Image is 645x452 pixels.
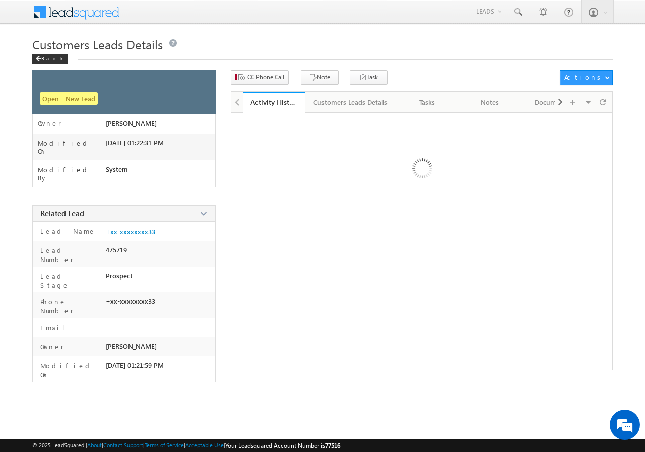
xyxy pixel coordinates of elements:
span: Open - New Lead [40,92,98,105]
span: System [106,165,128,173]
div: Documents [530,96,575,108]
label: Phone Number [38,297,101,315]
label: Lead Stage [38,272,101,290]
label: Modified By [38,166,106,182]
label: Owner [38,119,61,127]
span: +xx-xxxxxxxx33 [106,297,155,305]
a: Terms of Service [145,442,184,448]
span: Customers Leads Details [32,36,163,52]
span: Related Lead [40,208,84,218]
div: Activity History [250,97,298,107]
a: Activity History [243,92,305,113]
div: Back [32,54,68,64]
a: Tasks [397,92,459,113]
span: [DATE] 01:21:59 PM [106,361,164,369]
div: Customers Leads Details [313,96,388,108]
label: Lead Number [38,246,101,264]
a: Documents [522,92,584,113]
button: Note [301,70,339,85]
a: Contact Support [103,442,143,448]
span: [DATE] 01:22:31 PM [106,139,164,147]
button: Actions [560,70,613,85]
span: © 2025 LeadSquared | | | | | [32,441,340,450]
img: Loading ... [369,118,474,222]
span: 77516 [325,442,340,449]
a: Notes [459,92,522,113]
span: Prospect [106,272,133,280]
span: CC Phone Call [247,73,284,82]
button: Task [350,70,388,85]
div: Tasks [405,96,450,108]
span: 475719 [106,246,127,254]
label: Owner [38,342,64,351]
a: +xx-xxxxxxxx33 [106,228,155,236]
label: Modified On [38,361,101,379]
label: Lead Name [38,227,96,236]
a: About [87,442,102,448]
button: CC Phone Call [231,70,289,85]
div: Actions [564,73,604,82]
a: Acceptable Use [185,442,224,448]
div: Notes [467,96,512,108]
span: [PERSON_NAME] [106,119,157,127]
span: Your Leadsquared Account Number is [225,442,340,449]
label: Email [38,323,73,332]
span: [PERSON_NAME] [106,342,157,350]
a: Customers Leads Details [305,92,397,113]
li: Activity History [243,92,305,112]
label: Modified On [38,139,106,155]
